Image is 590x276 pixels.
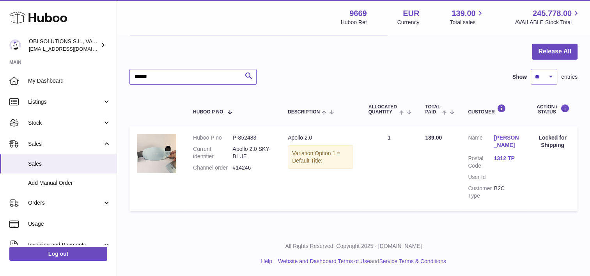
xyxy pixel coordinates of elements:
[425,104,440,115] span: Total paid
[288,134,353,142] div: Apollo 2.0
[468,155,494,170] dt: Postal Code
[28,179,111,187] span: Add Manual Order
[515,8,581,26] a: 245,778.00 AVAILABLE Stock Total
[261,258,272,264] a: Help
[494,134,520,149] a: [PERSON_NAME]
[379,258,446,264] a: Service Terms & Conditions
[468,104,520,115] div: Customer
[233,164,273,172] dd: #14246
[193,110,223,115] span: Huboo P no
[452,8,475,19] span: 139.00
[193,134,233,142] dt: Huboo P no
[193,145,233,160] dt: Current identifier
[468,134,494,151] dt: Name
[515,19,581,26] span: AVAILABLE Stock Total
[494,185,520,200] dd: B2C
[9,247,107,261] a: Log out
[535,104,570,115] div: Action / Status
[28,199,103,207] span: Orders
[512,73,527,81] label: Show
[468,185,494,200] dt: Customer Type
[123,242,584,250] p: All Rights Reserved. Copyright 2025 - [DOMAIN_NAME]
[29,46,115,52] span: [EMAIL_ADDRESS][DOMAIN_NAME]
[292,150,340,164] span: Option 1 = Default Title;
[278,258,370,264] a: Website and Dashboard Terms of Use
[397,19,420,26] div: Currency
[288,110,320,115] span: Description
[137,134,176,173] img: 96691697548169.jpg
[494,155,520,162] a: 1312 TP
[533,8,572,19] span: 245,778.00
[403,8,419,19] strong: EUR
[369,104,397,115] span: ALLOCATED Quantity
[9,39,21,51] img: internalAdmin-9669@internal.huboo.com
[532,44,578,60] button: Release All
[275,258,446,265] li: and
[28,241,103,249] span: Invoicing and Payments
[28,220,111,228] span: Usage
[535,134,570,149] div: Locked for Shipping
[28,160,111,168] span: Sales
[29,38,99,53] div: OBI SOLUTIONS S.L., VAT: B70911078
[468,173,494,181] dt: User Id
[561,73,578,81] span: entries
[28,119,103,127] span: Stock
[349,8,367,19] strong: 9669
[450,19,484,26] span: Total sales
[288,145,353,169] div: Variation:
[233,145,273,160] dd: Apollo 2.0 SKY-BLUE
[425,134,442,141] span: 139.00
[28,98,103,106] span: Listings
[28,77,111,85] span: My Dashboard
[450,8,484,26] a: 139.00 Total sales
[193,164,233,172] dt: Channel order
[28,140,103,148] span: Sales
[341,19,367,26] div: Huboo Ref
[233,134,273,142] dd: P-852483
[361,126,418,211] td: 1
